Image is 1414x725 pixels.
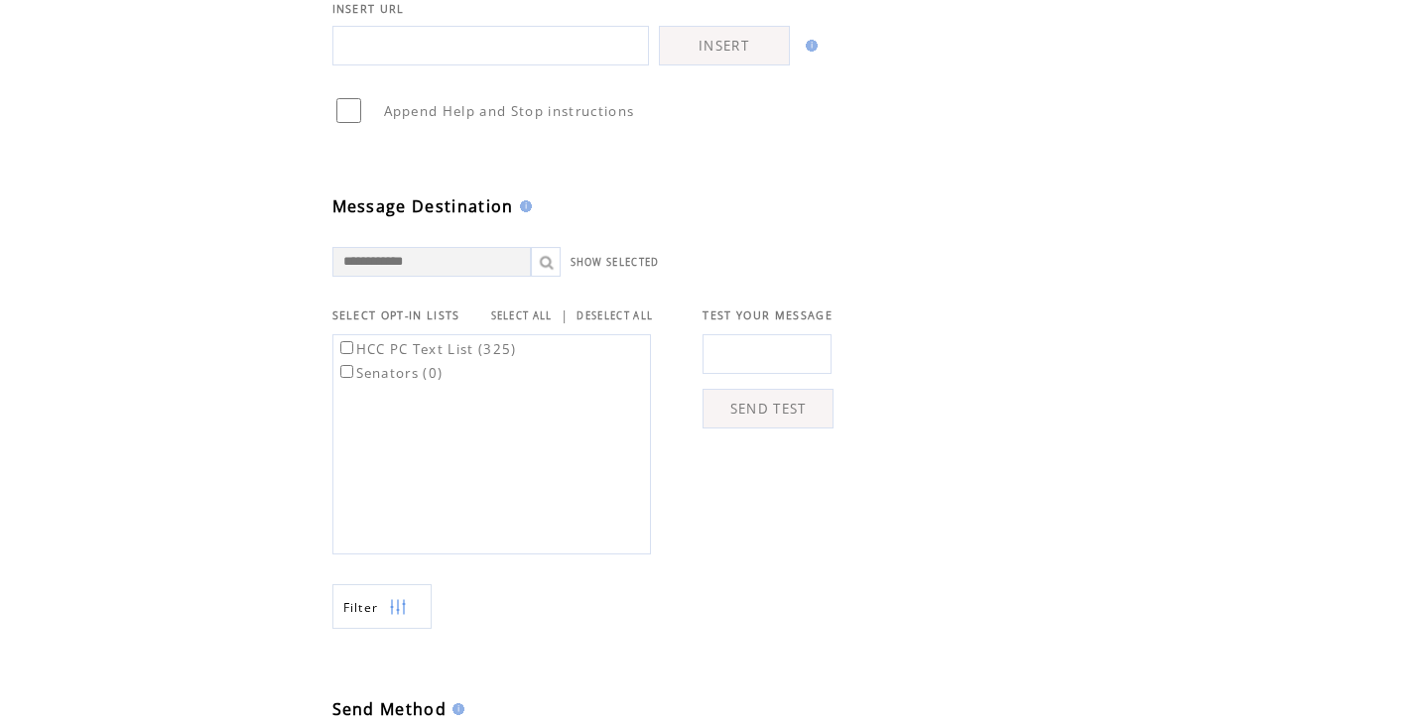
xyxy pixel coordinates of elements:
a: SEND TEST [703,389,834,428]
a: Filter [332,584,432,629]
span: | [561,306,569,324]
input: Senators (0) [340,365,353,378]
label: HCC PC Text List (325) [336,340,517,358]
a: SELECT ALL [491,309,553,322]
span: Message Destination [332,195,514,217]
input: HCC PC Text List (325) [340,341,353,354]
img: filters.png [389,585,407,630]
a: INSERT [659,26,790,65]
span: Append Help and Stop instructions [384,102,635,120]
a: DESELECT ALL [577,309,653,322]
span: Send Method [332,698,448,720]
span: SELECT OPT-IN LISTS [332,308,460,322]
a: SHOW SELECTED [571,256,660,269]
img: help.gif [514,200,532,212]
span: INSERT URL [332,2,405,16]
img: help.gif [447,703,464,715]
label: Senators (0) [336,364,444,382]
span: TEST YOUR MESSAGE [703,308,833,322]
img: help.gif [800,40,818,52]
span: Show filters [343,599,379,616]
